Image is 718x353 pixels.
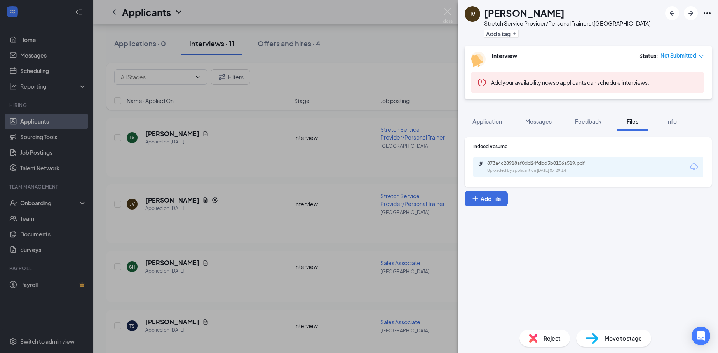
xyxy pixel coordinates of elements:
[492,52,517,59] b: Interview
[465,191,508,206] button: Add FilePlus
[487,168,604,174] div: Uploaded by applicant on [DATE] 07:29:14
[491,79,649,86] span: so applicants can schedule interviews.
[667,9,677,18] svg: ArrowLeftNew
[702,9,712,18] svg: Ellipses
[484,19,650,27] div: Stretch Service Provider/Personal Trainer at [GEOGRAPHIC_DATA]
[484,6,565,19] h1: [PERSON_NAME]
[478,160,604,174] a: Paperclip873a4c28918af0dd24fdbd3b0106a519.pdfUploaded by applicant on [DATE] 07:29:14
[627,118,638,125] span: Files
[472,118,502,125] span: Application
[478,160,484,166] svg: Paperclip
[544,334,561,343] span: Reject
[692,327,710,345] div: Open Intercom Messenger
[471,195,479,203] svg: Plus
[473,143,703,150] div: Indeed Resume
[484,30,519,38] button: PlusAdd a tag
[491,79,553,86] button: Add your availability now
[487,160,596,166] div: 873a4c28918af0dd24fdbd3b0106a519.pdf
[689,162,699,171] svg: Download
[686,9,695,18] svg: ArrowRight
[605,334,642,343] span: Move to stage
[666,118,677,125] span: Info
[699,54,704,59] span: down
[477,78,486,87] svg: Error
[470,10,476,18] div: JV
[512,31,517,36] svg: Plus
[684,6,698,20] button: ArrowRight
[525,118,552,125] span: Messages
[639,52,658,59] div: Status :
[665,6,679,20] button: ArrowLeftNew
[660,52,696,59] span: Not Submitted
[575,118,601,125] span: Feedback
